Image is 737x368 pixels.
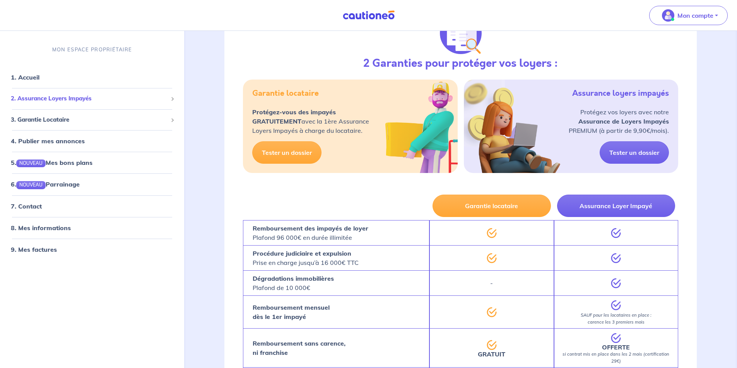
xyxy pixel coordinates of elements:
[253,249,359,267] p: Prise en charge jusqu’à 16 000€ TTC
[662,9,674,22] img: illu_account_valid_menu.svg
[11,159,92,166] a: 5.NOUVEAUMes bons plans
[253,275,334,282] strong: Dégradations immobilières
[340,10,398,20] img: Cautioneo
[11,224,71,232] a: 8. Mes informations
[253,304,330,321] strong: Remboursement mensuel dès le 1er impayé
[3,133,181,149] div: 4. Publier mes annonces
[11,246,57,253] a: 9. Mes factures
[433,195,551,217] button: Garantie locataire
[253,224,368,242] p: Plafond 96 000€ en durée illimitée
[3,112,181,127] div: 3. Garantie Locataire
[581,312,652,325] em: SAUF pour les locataires en place : carence les 3 premiers mois
[578,117,669,125] strong: Assurance de Loyers Impayés
[557,195,675,217] button: Assurance Loyer Impayé
[252,107,369,135] p: avec la 1ère Assurance Loyers Impayés à charge du locataire.
[363,57,558,70] h3: 2 Garanties pour protéger vos loyers :
[11,137,85,145] a: 4. Publier mes annonces
[11,202,42,210] a: 7. Contact
[11,115,168,124] span: 3. Garantie Locataire
[252,108,336,125] strong: Protégez-vous des impayés GRATUITEMENT
[3,155,181,170] div: 5.NOUVEAUMes bons plans
[3,70,181,85] div: 1. Accueil
[649,6,728,25] button: illu_account_valid_menu.svgMon compte
[3,242,181,257] div: 9. Mes factures
[3,91,181,106] div: 2. Assurance Loyers Impayés
[440,12,482,54] img: justif-loupe
[3,220,181,236] div: 8. Mes informations
[600,141,669,164] a: Tester un dossier
[11,73,39,81] a: 1. Accueil
[572,89,669,98] h5: Assurance loyers impayés
[3,177,181,192] div: 6.NOUVEAUParrainage
[11,94,168,103] span: 2. Assurance Loyers Impayés
[52,46,132,53] p: MON ESPACE PROPRIÉTAIRE
[429,270,554,295] div: -
[252,141,321,164] a: Tester un dossier
[602,343,630,351] strong: OFFERTE
[563,351,669,364] em: si contrat mis en place dans les 2 mois (certification 29€)
[252,89,319,98] h5: Garantie locataire
[253,274,334,292] p: Plafond de 10 000€
[677,11,713,20] p: Mon compte
[11,181,80,188] a: 6.NOUVEAUParrainage
[478,350,505,358] strong: GRATUIT
[253,224,368,232] strong: Remboursement des impayés de loyer
[569,107,669,135] p: Protégez vos loyers avec notre PREMIUM (à partir de 9,90€/mois).
[3,198,181,214] div: 7. Contact
[253,339,345,356] strong: Remboursement sans carence, ni franchise
[253,249,351,257] strong: Procédure judiciaire et expulsion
